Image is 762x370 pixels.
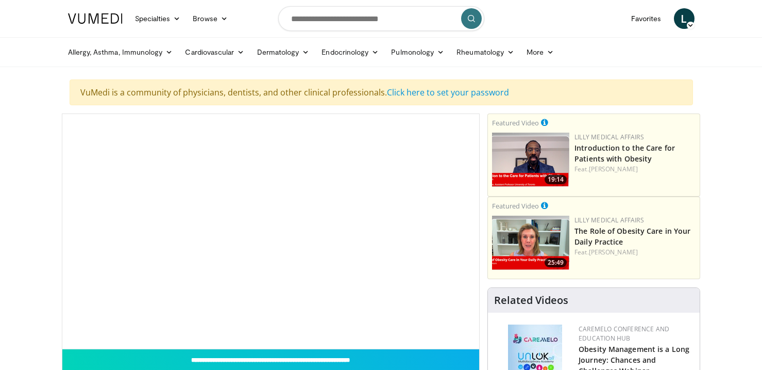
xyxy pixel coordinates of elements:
a: Allergy, Asthma, Immunology [62,42,179,62]
a: Favorites [625,8,668,29]
div: Feat. [574,165,696,174]
a: Endocrinology [315,42,385,62]
a: [PERSON_NAME] [589,248,638,256]
a: L [674,8,695,29]
a: Rheumatology [450,42,520,62]
a: Introduction to the Care for Patients with Obesity [574,143,675,164]
small: Featured Video [492,118,539,127]
a: Dermatology [251,42,316,62]
img: acc2e291-ced4-4dd5-b17b-d06994da28f3.png.150x105_q85_crop-smart_upscale.png [492,133,569,187]
span: 19:14 [545,175,567,184]
h4: Related Videos [494,294,568,307]
video-js: Video Player [62,114,480,349]
img: VuMedi Logo [68,13,123,24]
a: 25:49 [492,216,569,270]
a: Browse [187,8,234,29]
img: e1208b6b-349f-4914-9dd7-f97803bdbf1d.png.150x105_q85_crop-smart_upscale.png [492,216,569,270]
a: Specialties [129,8,187,29]
small: Featured Video [492,201,539,211]
a: Click here to set your password [387,87,509,98]
div: Feat. [574,248,696,257]
a: Pulmonology [385,42,450,62]
a: [PERSON_NAME] [589,165,638,173]
a: 19:14 [492,133,569,187]
a: CaReMeLO Conference and Education Hub [579,325,669,343]
a: More [520,42,560,62]
a: Cardiovascular [179,42,250,62]
a: The Role of Obesity Care in Your Daily Practice [574,226,690,247]
div: VuMedi is a community of physicians, dentists, and other clinical professionals. [70,79,693,105]
a: Lilly Medical Affairs [574,216,644,224]
a: Lilly Medical Affairs [574,133,644,141]
input: Search topics, interventions [278,6,484,31]
span: 25:49 [545,258,567,267]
